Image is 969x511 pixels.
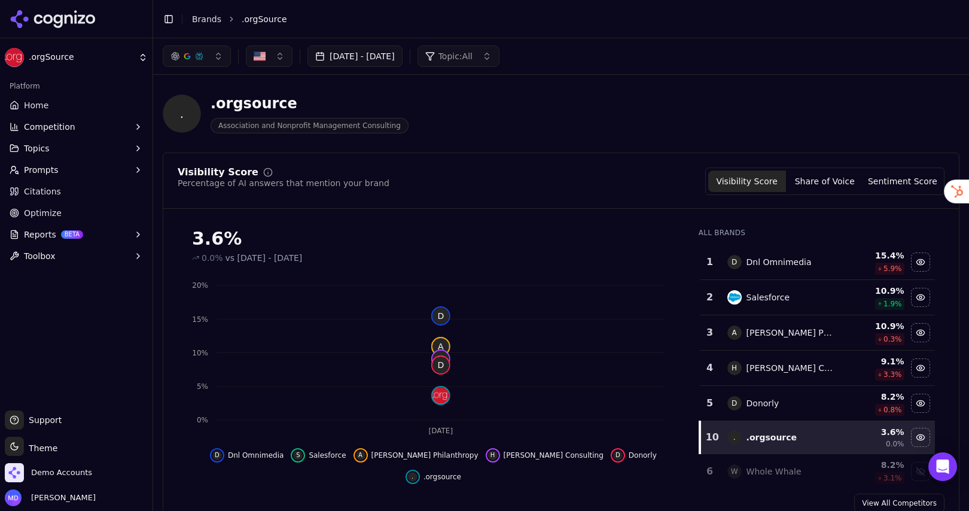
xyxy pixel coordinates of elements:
a: Optimize [5,203,148,223]
tspan: 20% [192,281,208,290]
button: Hide salesforce data [291,448,346,463]
div: Platform [5,77,148,96]
span: Demo Accounts [31,467,92,478]
tr: 5DDonorly8.2%0.8%Hide donorly data [700,386,935,421]
tspan: 0% [197,416,208,424]
span: 1.9 % [883,299,902,309]
span: .orgSource [29,52,133,63]
div: Visibility Score [178,168,258,177]
span: D [727,255,742,269]
button: Hide .orgsource data [911,428,930,447]
button: Hide salesforce data [911,288,930,307]
div: Whole Whale [746,466,802,477]
div: Salesforce [746,291,790,303]
div: 2 [705,290,715,305]
button: Hide aly sterling philanthropy data [911,323,930,342]
tspan: [DATE] [429,427,453,435]
button: Show whole whale data [911,462,930,481]
div: 10 [706,430,715,445]
span: Support [24,414,62,426]
span: Home [24,99,48,111]
tspan: 15% [192,315,208,324]
button: ReportsBETA [5,225,148,244]
button: Hide aly sterling philanthropy data [354,448,479,463]
span: Donorly [629,451,657,460]
button: Hide dnl omnimedia data [911,253,930,272]
nav: breadcrumb [192,13,936,25]
div: 1 [705,255,715,269]
span: Dnl Omnimedia [228,451,284,460]
button: Hide donorly data [911,394,930,413]
button: Share of Voice [786,171,864,192]
a: Citations [5,182,148,201]
span: Citations [24,185,61,197]
button: Visibility Score [708,171,786,192]
span: Prompts [24,164,59,176]
span: Theme [24,443,57,453]
button: Prompts [5,160,148,180]
div: Dnl Omnimedia [746,256,812,268]
span: [PERSON_NAME] [26,492,96,503]
span: 0.0% [886,439,904,449]
div: 9.1 % [844,355,904,367]
span: [PERSON_NAME] Philanthropy [371,451,479,460]
div: 10.9 % [844,320,904,332]
div: 4 [705,361,715,375]
tspan: 5% [197,382,208,391]
div: 10.9 % [844,285,904,297]
button: Hide donorly data [611,448,657,463]
span: 0.8 % [883,405,902,415]
button: Topics [5,139,148,158]
tr: 10..orgsource3.6%0.0%Hide .orgsource data [700,421,935,454]
span: H [727,361,742,375]
span: .orgsource [423,472,461,482]
img: .orgSource [5,48,24,67]
span: 0.0% [202,252,223,264]
div: 3 [705,326,715,340]
span: . [163,95,201,133]
span: D [613,451,623,460]
button: Sentiment Score [864,171,941,192]
span: [PERSON_NAME] Consulting [504,451,604,460]
a: Home [5,96,148,115]
button: Competition [5,117,148,136]
div: 3.6 % [844,426,904,438]
button: [DATE] - [DATE] [307,45,403,67]
span: Association and Nonprofit Management Consulting [211,118,409,133]
div: .orgsource [746,431,797,443]
span: 0.3 % [883,334,902,344]
span: vs [DATE] - [DATE] [226,252,303,264]
div: 3.6% [192,228,675,250]
span: Topic: All [438,50,473,62]
img: salesforce [727,290,742,305]
div: 6 [705,464,715,479]
button: Hide dnl omnimedia data [210,448,284,463]
span: Reports [24,229,56,241]
span: Optimize [24,207,62,219]
button: Hide heller consulting data [486,448,604,463]
span: H [432,351,449,367]
button: Hide heller consulting data [911,358,930,378]
a: Brands [192,14,221,24]
tr: 4H[PERSON_NAME] Consulting9.1%3.3%Hide heller consulting data [700,351,935,386]
div: .orgsource [211,94,409,113]
span: A [356,451,365,460]
div: [PERSON_NAME] Consulting [746,362,834,374]
img: .orgsource [432,387,449,404]
img: Melissa Dowd [5,489,22,506]
button: Open user button [5,489,96,506]
div: [PERSON_NAME] Philanthropy [746,327,834,339]
tr: 3A[PERSON_NAME] Philanthropy10.9%0.3%Hide aly sterling philanthropy data [700,315,935,351]
tspan: 10% [192,349,208,357]
span: D [432,357,449,373]
tr: 2salesforceSalesforce10.9%1.9%Hide salesforce data [700,280,935,315]
span: .orgSource [242,13,287,25]
span: A [727,326,742,340]
div: 15.4 % [844,250,904,261]
div: 8.2 % [844,459,904,471]
span: 3.3 % [883,370,902,379]
span: 5.9 % [883,264,902,273]
div: Donorly [746,397,779,409]
tr: 6WWhole Whale8.2%3.1%Show whole whale data [700,454,935,489]
div: Percentage of AI answers that mention your brand [178,177,389,189]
